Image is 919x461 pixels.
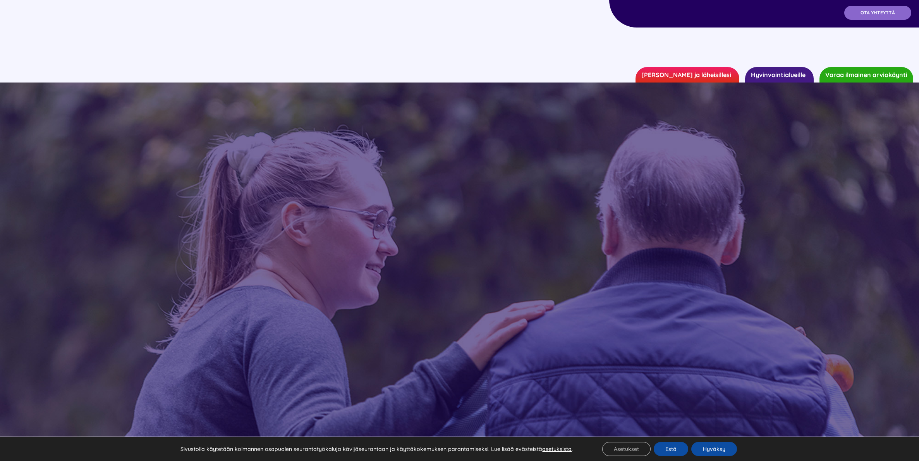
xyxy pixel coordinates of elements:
[654,442,688,456] button: Estä
[602,442,651,456] button: Asetukset
[861,10,895,15] span: OTA YHTEYTTÄ
[819,67,913,83] a: Varaa ilmainen arviokäynti
[745,67,814,83] a: Hyvinvointialueille
[844,6,911,20] a: OTA YHTEYTTÄ
[691,442,737,456] button: Hyväksy
[636,67,739,83] a: [PERSON_NAME] ja läheisillesi
[542,446,572,452] button: asetuksista
[180,446,573,452] p: Sivustolla käytetään kolmannen osapuolen seurantatyökaluja kävijäseurantaan ja käyttäkokemuksen p...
